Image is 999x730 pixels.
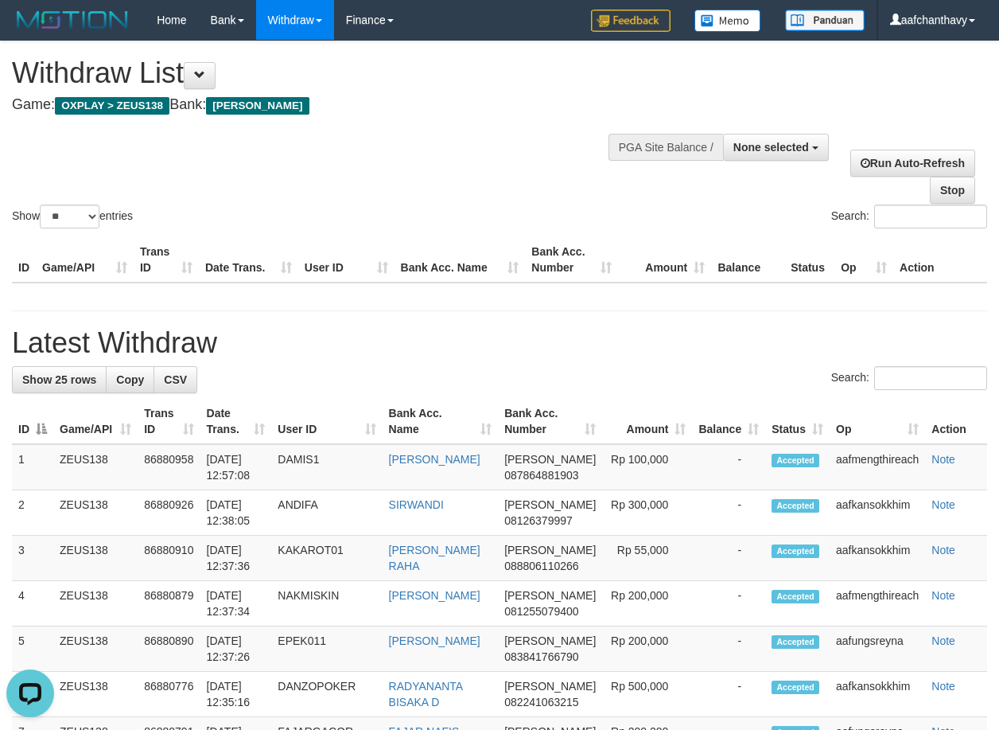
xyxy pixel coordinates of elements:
th: Trans ID [134,237,199,283]
input: Search: [874,366,987,390]
th: ID: activate to sort column descending [12,399,53,444]
td: aafungsreyna [830,627,925,672]
a: [PERSON_NAME] RAHA [389,544,480,572]
td: - [692,444,765,490]
th: Balance [711,237,784,283]
th: Date Trans.: activate to sort column ascending [200,399,272,444]
td: [DATE] 12:37:26 [200,627,272,672]
td: - [692,581,765,627]
span: Accepted [772,454,819,467]
td: [DATE] 12:35:16 [200,672,272,717]
th: User ID [298,237,395,283]
img: Feedback.jpg [591,10,671,32]
td: EPEK011 [271,627,382,672]
th: Trans ID: activate to sort column ascending [138,399,200,444]
td: DAMIS1 [271,444,382,490]
th: Bank Acc. Number [525,237,618,283]
label: Search: [831,205,987,228]
th: Status [784,237,834,283]
td: 86880776 [138,672,200,717]
span: Accepted [772,545,819,558]
th: Action [925,399,987,444]
input: Search: [874,205,987,228]
a: Note [931,680,955,693]
td: NAKMISKIN [271,581,382,627]
td: Rp 100,000 [602,444,692,490]
td: KAKAROT01 [271,536,382,581]
a: CSV [154,366,197,393]
a: Copy [106,366,154,393]
a: Note [931,453,955,466]
span: Copy 087864881903 to clipboard [504,469,578,482]
th: Bank Acc. Name: activate to sort column ascending [383,399,499,444]
td: aafkansokkhim [830,490,925,536]
span: [PERSON_NAME] [504,498,596,511]
td: 86880879 [138,581,200,627]
span: Copy 088806110266 to clipboard [504,560,578,572]
span: Copy [116,373,144,386]
span: CSV [164,373,187,386]
span: Copy 083841766790 to clipboard [504,650,578,663]
span: [PERSON_NAME] [504,589,596,602]
span: [PERSON_NAME] [504,544,596,556]
td: 4 [12,581,53,627]
img: Button%20Memo.svg [694,10,761,32]
span: None selected [733,141,809,154]
th: Bank Acc. Name [395,237,526,283]
th: Op: activate to sort column ascending [830,399,925,444]
a: Note [931,589,955,602]
td: ZEUS138 [53,490,138,536]
span: Copy 08126379997 to clipboard [504,514,573,527]
th: Game/API [36,237,134,283]
img: MOTION_logo.png [12,8,133,32]
th: Bank Acc. Number: activate to sort column ascending [498,399,602,444]
td: ZEUS138 [53,444,138,490]
td: - [692,672,765,717]
th: ID [12,237,36,283]
span: [PERSON_NAME] [504,680,596,693]
td: Rp 200,000 [602,581,692,627]
th: Amount: activate to sort column ascending [602,399,692,444]
td: 3 [12,536,53,581]
span: OXPLAY > ZEUS138 [55,97,169,115]
td: 86880910 [138,536,200,581]
h1: Latest Withdraw [12,327,987,359]
a: Note [931,498,955,511]
td: [DATE] 12:37:36 [200,536,272,581]
img: panduan.png [785,10,865,31]
td: aafmengthireach [830,444,925,490]
th: Game/API: activate to sort column ascending [53,399,138,444]
div: PGA Site Balance / [608,134,723,161]
td: 86880890 [138,627,200,672]
a: [PERSON_NAME] [389,634,480,647]
span: Accepted [772,499,819,513]
td: 86880958 [138,444,200,490]
td: ZEUS138 [53,672,138,717]
td: [DATE] 12:38:05 [200,490,272,536]
td: - [692,490,765,536]
td: DANZOPOKER [271,672,382,717]
span: Accepted [772,635,819,649]
td: [DATE] 12:57:08 [200,444,272,490]
span: [PERSON_NAME] [504,453,596,466]
td: [DATE] 12:37:34 [200,581,272,627]
td: Rp 500,000 [602,672,692,717]
td: 1 [12,444,53,490]
th: Balance: activate to sort column ascending [692,399,765,444]
td: 5 [12,627,53,672]
td: aafkansokkhim [830,672,925,717]
a: Show 25 rows [12,366,107,393]
span: Accepted [772,590,819,603]
td: 86880926 [138,490,200,536]
select: Showentries [40,205,99,228]
th: Action [893,237,987,283]
td: ZEUS138 [53,627,138,672]
span: [PERSON_NAME] [504,634,596,647]
td: - [692,536,765,581]
span: Copy 081255079400 to clipboard [504,605,578,618]
h1: Withdraw List [12,57,650,89]
th: User ID: activate to sort column ascending [271,399,382,444]
a: SIRWANDI [389,498,444,511]
td: ANDIFA [271,490,382,536]
td: aafkansokkhim [830,536,925,581]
